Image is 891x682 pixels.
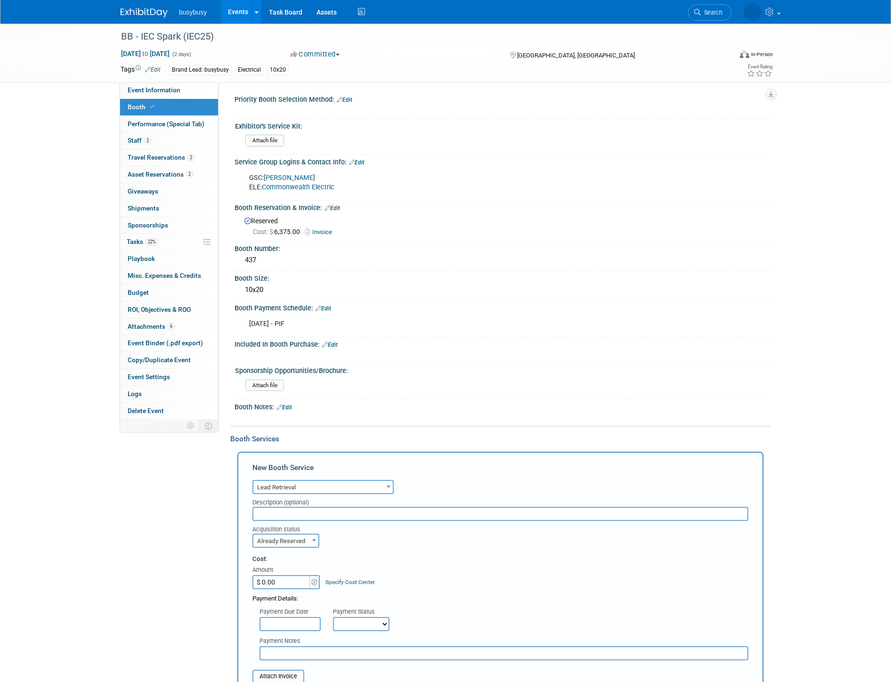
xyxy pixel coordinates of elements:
[235,400,770,412] div: Booth Notes:
[128,323,175,330] span: Attachments
[259,608,319,617] div: Payment Due Date
[144,137,151,144] span: 2
[120,318,218,335] a: Attachments6
[121,8,168,17] img: ExhibitDay
[187,154,194,161] span: 2
[120,217,218,234] a: Sponsorships
[243,169,667,197] div: GSC: ELE:
[169,65,232,75] div: Brand Lead: busybusy
[230,434,770,444] div: Booth Services
[747,65,772,69] div: Event Rating
[128,120,204,128] span: Performance (Special Tab)
[128,137,151,144] span: Staff
[128,272,201,279] span: Misc. Expenses & Credits
[235,271,770,283] div: Booth Size:
[333,608,396,617] div: Payment Status
[740,50,749,58] img: Format-Inperson.png
[186,170,193,178] span: 2
[235,65,264,75] div: Electrical
[252,494,748,507] div: Description (optional)
[252,463,748,478] div: New Booth Service
[128,154,194,161] span: Travel Reservations
[120,183,218,200] a: Giveaways
[264,174,315,182] a: [PERSON_NAME]
[120,251,218,267] a: Playbook
[688,4,731,21] a: Search
[305,228,337,235] a: Invoice
[128,356,191,364] span: Copy/Duplicate Event
[252,521,324,534] div: Acquisition status
[120,166,218,183] a: Asset Reservations2
[120,301,218,318] a: ROI, Objectives & ROO
[120,335,218,351] a: Event Binder (.pdf export)
[253,535,318,548] span: Already Reserved
[120,116,218,132] a: Performance (Special Tab)
[337,97,352,103] a: Edit
[276,404,292,411] a: Edit
[121,65,161,75] td: Tags
[235,155,770,167] div: Service Group Logins & Contact Info:
[128,407,164,414] span: Delete Event
[128,255,155,262] span: Playbook
[253,228,274,235] span: Cost: $
[676,49,773,63] div: Event Format
[235,364,766,375] div: Sponsorship Opportunities/Brochure:
[146,238,158,245] span: 22%
[252,555,748,564] div: Cost:
[235,201,770,213] div: Booth Reservation & Invoice:
[121,49,170,58] span: [DATE] [DATE]
[128,187,158,195] span: Giveaways
[744,3,761,21] img: Braden Gillespie
[128,221,168,229] span: Sponsorships
[242,253,763,268] div: 437
[235,337,770,349] div: Included In Booth Purchase:
[120,369,218,385] a: Event Settings
[235,301,770,313] div: Booth Payment Schedule:
[128,339,203,347] span: Event Binder (.pdf export)
[141,50,150,57] span: to
[120,284,218,301] a: Budget
[120,352,218,368] a: Copy/Duplicate Event
[128,373,170,381] span: Event Settings
[128,204,159,212] span: Shipments
[120,132,218,149] a: Staff2
[120,386,218,402] a: Logs
[235,119,766,131] div: Exhibitor's Service Kit:
[150,104,154,109] i: Booth reservation complete
[128,390,142,398] span: Logs
[145,66,161,73] a: Edit
[128,86,180,94] span: Event Information
[259,637,748,646] div: Payment Notes
[701,9,722,16] span: Search
[199,420,219,432] td: Toggle Event Tabs
[253,481,393,494] span: Lead Retrieval
[128,289,149,296] span: Budget
[120,99,218,115] a: Booth
[252,534,319,548] span: Already Reserved
[751,51,773,58] div: In-Person
[168,323,175,330] span: 6
[242,283,763,297] div: 10x20
[118,28,717,45] div: BB - IEC Spark (IEC25)
[127,238,158,245] span: Tasks
[128,170,193,178] span: Asset Reservations
[120,268,218,284] a: Misc. Expenses & Credits
[517,52,635,59] span: [GEOGRAPHIC_DATA], [GEOGRAPHIC_DATA]
[120,82,218,98] a: Event Information
[324,205,340,211] a: Edit
[253,228,304,235] span: 6,375.00
[287,49,343,59] button: Committed
[242,214,763,237] div: Reserved
[179,8,207,16] span: busybusy
[235,92,770,105] div: Priority Booth Selection Method:
[252,566,321,575] div: Amount
[325,579,375,585] a: Specify Cost Center
[252,480,394,494] span: Lead Retrieval
[128,103,156,111] span: Booth
[183,420,199,432] td: Personalize Event Tab Strip
[316,305,331,312] a: Edit
[235,242,770,253] div: Booth Number:
[262,183,334,191] a: Commonwealth Electric
[120,200,218,217] a: Shipments
[120,149,218,166] a: Travel Reservations2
